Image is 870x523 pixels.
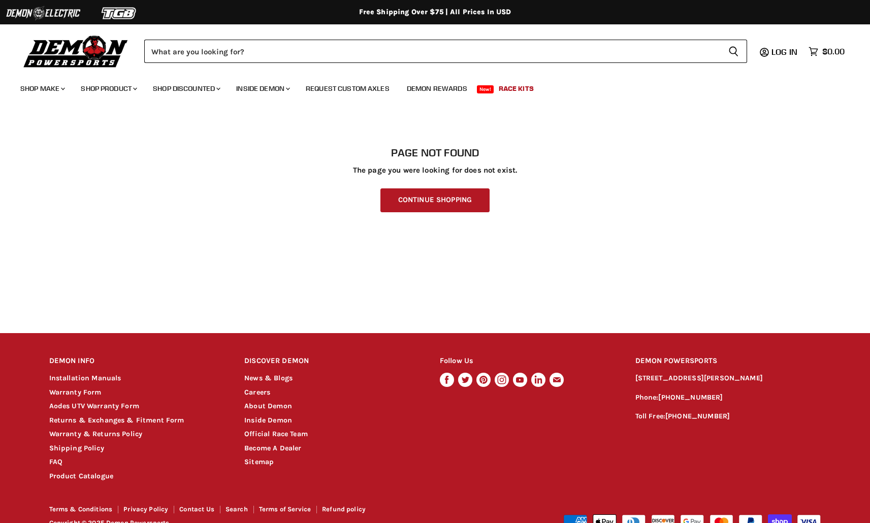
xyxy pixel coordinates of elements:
a: Search [225,505,248,513]
a: Terms of Service [259,505,311,513]
h2: DISCOVER DEMON [244,349,421,373]
img: Demon Electric Logo 2 [5,4,81,23]
a: Installation Manuals [49,374,121,382]
a: Request Custom Axles [298,78,397,99]
a: Shop Make [13,78,71,99]
a: Warranty & Returns Policy [49,430,143,438]
h1: Page not found [49,147,821,159]
a: Shop Discounted [145,78,227,99]
a: About Demon [244,402,292,410]
a: News & Blogs [244,374,293,382]
a: Race Kits [491,78,541,99]
a: Become A Dealer [244,444,301,452]
a: Product Catalogue [49,472,114,480]
a: Terms & Conditions [49,505,113,513]
img: TGB Logo 2 [81,4,157,23]
a: Shop Product [73,78,143,99]
a: Continue Shopping [380,188,490,212]
img: Demon Powersports [20,33,132,69]
a: Demon Rewards [399,78,475,99]
a: Inside Demon [244,416,292,424]
h2: DEMON INFO [49,349,225,373]
button: Search [720,40,747,63]
input: Search [144,40,720,63]
a: FAQ [49,457,62,466]
ul: Main menu [13,74,842,99]
a: [PHONE_NUMBER] [665,412,730,420]
a: $0.00 [803,44,850,59]
div: Free Shipping Over $75 | All Prices In USD [29,8,842,17]
p: [STREET_ADDRESS][PERSON_NAME] [635,373,821,384]
a: Returns & Exchanges & Fitment Form [49,416,184,424]
h2: Follow Us [440,349,616,373]
nav: Footer [49,506,436,516]
p: Phone: [635,392,821,404]
a: Sitemap [244,457,274,466]
p: Toll Free: [635,411,821,422]
a: Contact Us [179,505,214,513]
form: Product [144,40,747,63]
a: Aodes UTV Warranty Form [49,402,139,410]
h2: DEMON POWERSPORTS [635,349,821,373]
a: [PHONE_NUMBER] [658,393,723,402]
a: Inside Demon [229,78,296,99]
a: Refund policy [322,505,366,513]
span: $0.00 [822,47,845,56]
a: Shipping Policy [49,444,104,452]
a: Warranty Form [49,388,102,397]
a: Careers [244,388,270,397]
a: Log in [767,47,803,56]
span: New! [477,85,494,93]
a: Official Race Team [244,430,308,438]
a: Privacy Policy [123,505,168,513]
p: The page you were looking for does not exist. [49,166,821,175]
span: Log in [771,47,797,57]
